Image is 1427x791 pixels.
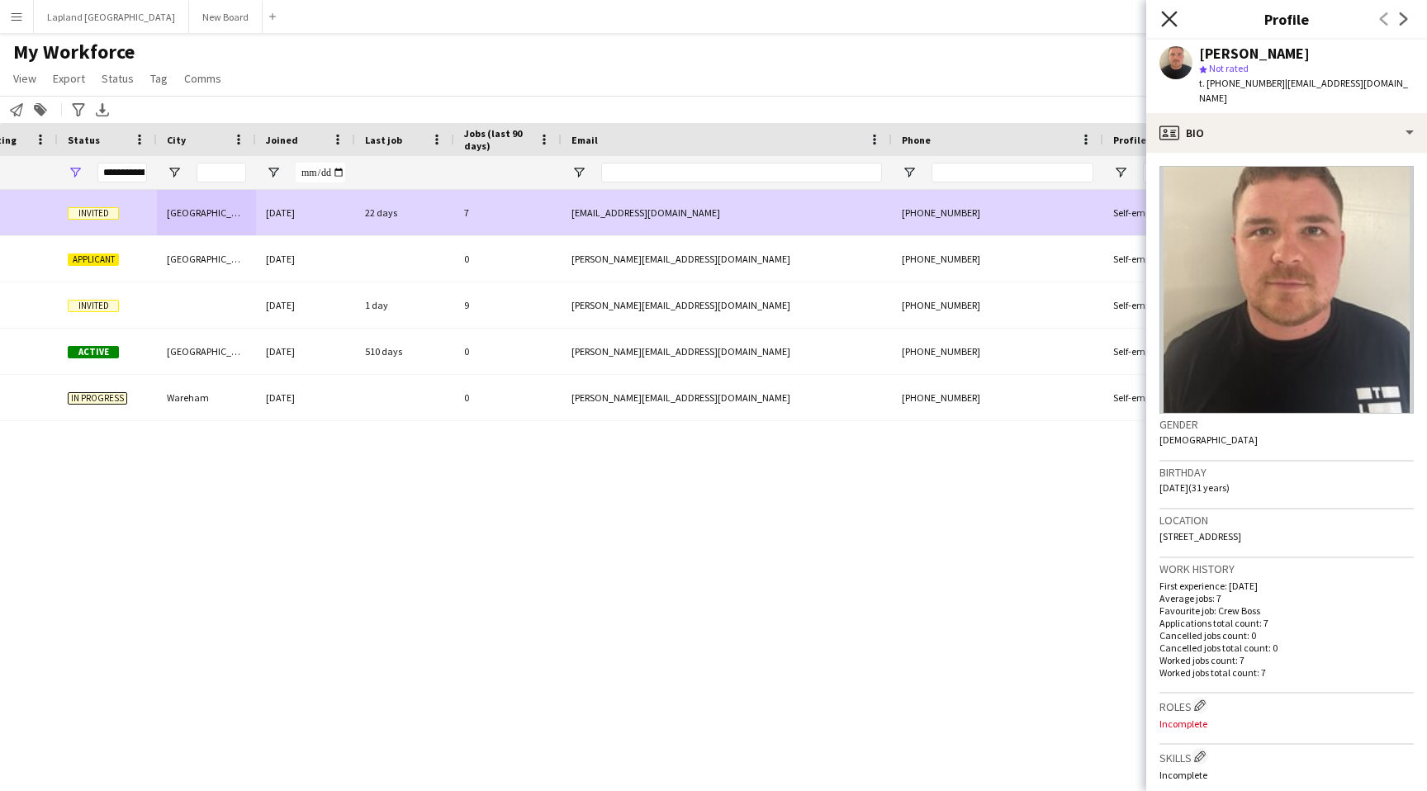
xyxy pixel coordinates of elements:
[454,190,562,235] div: 7
[365,134,402,146] span: Last job
[296,163,345,182] input: Joined Filter Input
[892,329,1103,374] div: [PHONE_NUMBER]
[932,163,1093,182] input: Phone Filter Input
[562,236,892,282] div: [PERSON_NAME][EMAIL_ADDRESS][DOMAIN_NAME]
[1159,530,1241,542] span: [STREET_ADDRESS]
[1159,718,1414,730] p: Incomplete
[1159,654,1414,666] p: Worked jobs count: 7
[464,127,532,152] span: Jobs (last 90 days)
[1159,604,1414,617] p: Favourite job: Crew Boss
[562,190,892,235] div: [EMAIL_ADDRESS][DOMAIN_NAME]
[68,134,100,146] span: Status
[562,329,892,374] div: [PERSON_NAME][EMAIL_ADDRESS][DOMAIN_NAME]
[256,282,355,328] div: [DATE]
[68,392,127,405] span: In progress
[1159,561,1414,576] h3: Work history
[454,375,562,420] div: 0
[46,68,92,89] a: Export
[266,134,298,146] span: Joined
[189,1,263,33] button: New Board
[355,282,454,328] div: 1 day
[1159,433,1258,446] span: [DEMOGRAPHIC_DATA]
[1159,642,1414,654] p: Cancelled jobs total count: 0
[256,236,355,282] div: [DATE]
[1146,8,1427,30] h3: Profile
[1199,77,1408,104] span: | [EMAIL_ADDRESS][DOMAIN_NAME]
[69,100,88,120] app-action-btn: Advanced filters
[892,375,1103,420] div: [PHONE_NUMBER]
[1159,617,1414,629] p: Applications total count: 7
[1143,163,1199,182] input: Profile Filter Input
[1159,629,1414,642] p: Cancelled jobs count: 0
[197,163,246,182] input: City Filter Input
[68,207,119,220] span: Invited
[355,329,454,374] div: 510 days
[157,190,256,235] div: [GEOGRAPHIC_DATA]
[892,190,1103,235] div: [PHONE_NUMBER]
[13,40,135,64] span: My Workforce
[1159,417,1414,432] h3: Gender
[167,134,186,146] span: City
[562,282,892,328] div: [PERSON_NAME][EMAIL_ADDRESS][DOMAIN_NAME]
[68,165,83,180] button: Open Filter Menu
[68,300,119,312] span: Invited
[53,71,85,86] span: Export
[102,71,134,86] span: Status
[892,236,1103,282] div: [PHONE_NUMBER]
[454,282,562,328] div: 9
[167,165,182,180] button: Open Filter Menu
[355,190,454,235] div: 22 days
[454,236,562,282] div: 0
[1103,329,1209,374] div: Self-employed Crew
[256,190,355,235] div: [DATE]
[1159,592,1414,604] p: Average jobs: 7
[1159,481,1230,494] span: [DATE] (31 years)
[1159,697,1414,714] h3: Roles
[1113,165,1128,180] button: Open Filter Menu
[13,71,36,86] span: View
[34,1,189,33] button: Lapland [GEOGRAPHIC_DATA]
[1159,748,1414,765] h3: Skills
[1159,513,1414,528] h3: Location
[1199,46,1310,61] div: [PERSON_NAME]
[68,346,119,358] span: Active
[144,68,174,89] a: Tag
[562,375,892,420] div: [PERSON_NAME][EMAIL_ADDRESS][DOMAIN_NAME]
[1159,465,1414,480] h3: Birthday
[92,100,112,120] app-action-btn: Export XLSX
[7,68,43,89] a: View
[1159,769,1414,781] p: Incomplete
[1199,77,1285,89] span: t. [PHONE_NUMBER]
[902,134,931,146] span: Phone
[1159,666,1414,679] p: Worked jobs total count: 7
[157,329,256,374] div: [GEOGRAPHIC_DATA]
[601,163,882,182] input: Email Filter Input
[1103,236,1209,282] div: Self-employed Crew
[571,134,598,146] span: Email
[256,329,355,374] div: [DATE]
[157,375,256,420] div: Wareham
[178,68,228,89] a: Comms
[150,71,168,86] span: Tag
[157,236,256,282] div: [GEOGRAPHIC_DATA]
[1103,375,1209,420] div: Self-employed Crew
[1103,190,1209,235] div: Self-employed Crew
[7,100,26,120] app-action-btn: Notify workforce
[1103,282,1209,328] div: Self-employed Crew
[902,165,917,180] button: Open Filter Menu
[454,329,562,374] div: 0
[31,100,50,120] app-action-btn: Add to tag
[1159,580,1414,592] p: First experience: [DATE]
[1209,62,1249,74] span: Not rated
[95,68,140,89] a: Status
[184,71,221,86] span: Comms
[571,165,586,180] button: Open Filter Menu
[1113,134,1146,146] span: Profile
[266,165,281,180] button: Open Filter Menu
[1146,113,1427,153] div: Bio
[892,282,1103,328] div: [PHONE_NUMBER]
[68,253,119,266] span: Applicant
[1159,166,1414,414] img: Crew avatar or photo
[256,375,355,420] div: [DATE]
